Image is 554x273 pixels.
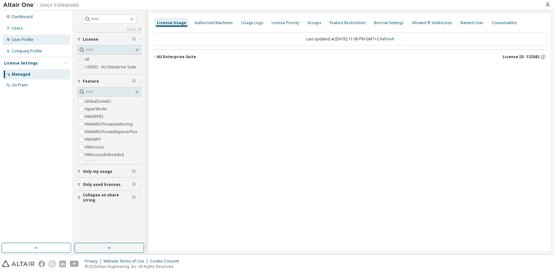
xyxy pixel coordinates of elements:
span: Clear filter [132,169,136,174]
button: Only used licenses [77,178,142,192]
div: Company Profile [12,49,42,54]
button: Feature [77,74,142,88]
img: youtube.svg [70,261,79,267]
p: © 2025 Altair Engineering, Inc. All Rights Reserved. [85,264,183,269]
div: Dashboard [12,14,33,19]
button: License [77,32,142,46]
div: Consumables [492,20,517,25]
div: License Usage [157,20,186,25]
img: instagram.svg [49,261,56,267]
span: License [83,37,98,42]
div: Last updated at: [DATE] 11:06 PM GMT+2 [153,32,547,46]
button: Only my usage [77,165,142,179]
div: Allowed IP Addresses [412,20,452,25]
img: linkedin.svg [59,261,66,267]
div: License Priority [272,20,299,25]
div: Named User [460,20,484,25]
span: Clear filter [132,37,136,42]
span: Feature [83,79,99,84]
div: Privacy [85,259,103,264]
img: facebook.svg [38,261,45,267]
button: Collapse on share string [77,191,142,205]
label: HWAMDCPrivateExplorerPlus [85,128,139,136]
span: Clear filter [132,195,136,200]
div: Groups [307,20,321,25]
span: Clear filter [132,79,136,84]
label: 132582 - AU Enterprise Suite [85,63,137,71]
div: Usage Logs [241,20,263,25]
div: User Profile [12,37,33,42]
label: HWAIFPBS [85,113,105,120]
label: HWAWPF [85,136,102,143]
label: HWAMDCPrivateAuthoring [85,120,134,128]
div: Authorized Machines [195,20,233,25]
span: Clear filter [132,182,136,187]
label: HyperWorks [85,105,109,113]
div: AU Enterprise Suite [157,54,196,59]
span: Collapse on share string [83,193,132,203]
a: Refresh [380,36,394,42]
div: Users [12,26,23,31]
div: Managed [12,72,30,77]
div: Feature Restrictions [330,20,366,25]
label: HWActivate [85,159,106,166]
img: altair_logo.svg [2,261,35,267]
div: Cookie Consent [150,259,183,264]
label: All [85,56,90,63]
div: License Settings [4,61,38,66]
button: AU Enterprise SuiteLicense ID: 132582 [153,50,547,64]
div: Borrow Settings [374,20,404,25]
label: GlobalZoneEU [85,98,112,105]
span: License ID: 132582 [503,54,539,59]
div: Website Terms of Use [103,259,150,264]
span: Only used licenses [83,182,121,187]
label: HWAccessEmbedded [85,151,125,159]
span: Only my usage [83,169,112,174]
div: On Prem [12,83,28,88]
img: Altair One [3,2,82,8]
label: HWAccess [85,143,105,151]
a: Clear all [77,27,142,32]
